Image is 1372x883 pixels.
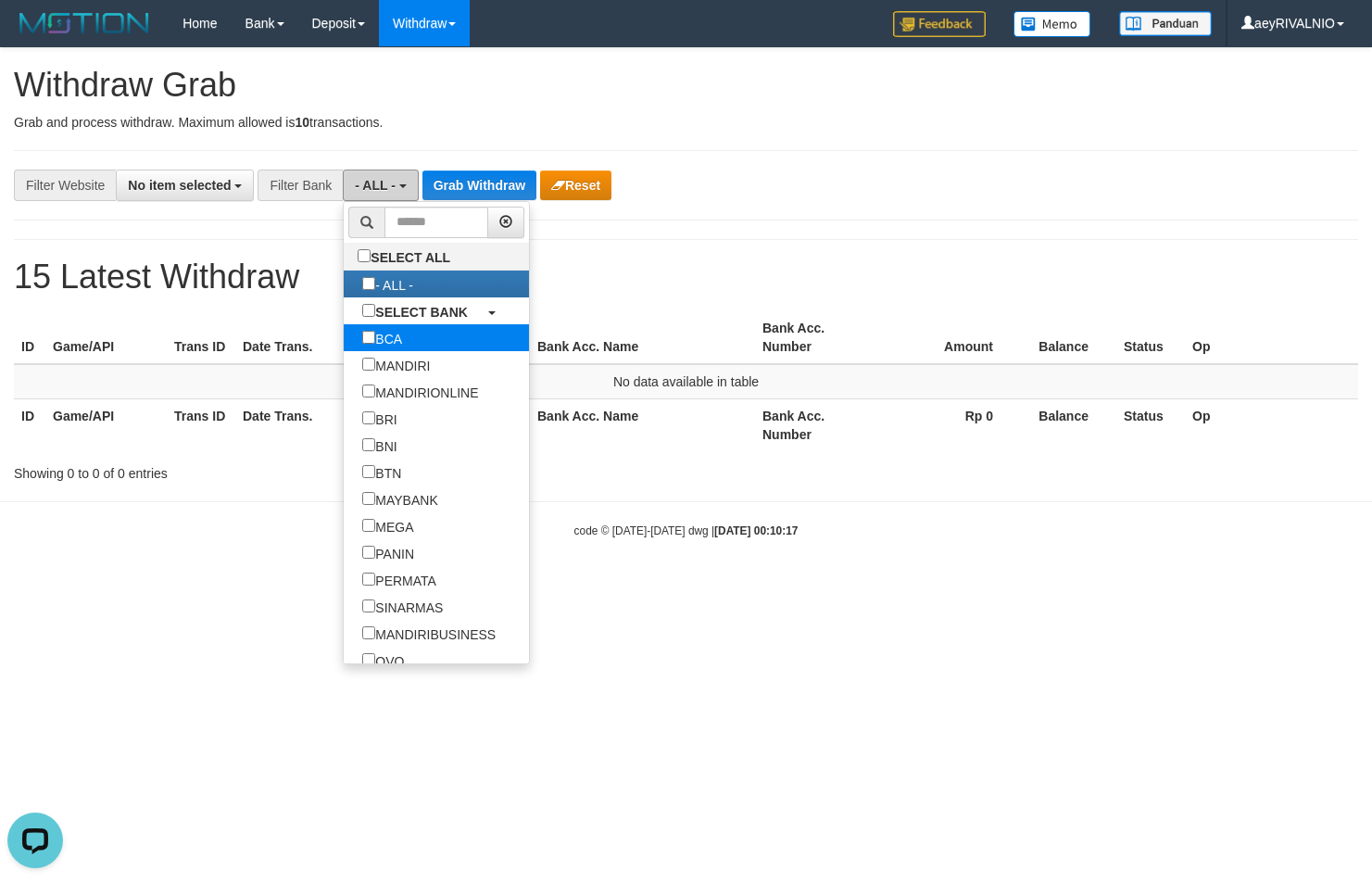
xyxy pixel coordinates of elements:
h1: 15 Latest Withdraw [14,259,1358,296]
th: Status [1116,398,1185,451]
label: MANDIRI [344,351,448,378]
input: MANDIRIBUSINESS [362,626,375,639]
th: ID [14,398,45,451]
img: MOTION_logo.png [14,9,155,37]
label: PERMATA [344,566,455,593]
input: SELECT BANK [362,304,375,317]
label: MANDIRIBUSINESS [344,620,514,647]
th: Bank Acc. Number [755,311,876,364]
input: SELECT ALL [358,249,371,262]
input: BTN [362,465,375,478]
th: Game/API [45,398,167,451]
span: - ALL - [355,178,396,193]
strong: [DATE] 00:10:17 [714,524,798,537]
input: PANIN [362,546,375,559]
th: Game/API [45,311,167,364]
label: SINARMAS [344,593,461,620]
label: MANDIRIONLINE [344,378,497,405]
th: ID [14,311,45,364]
label: BRI [344,405,415,432]
th: Rp 0 [876,398,1021,451]
input: BNI [362,438,375,451]
input: - ALL - [362,277,375,290]
label: OVO [344,647,422,674]
div: Filter Website [14,170,116,201]
input: SINARMAS [362,599,375,612]
button: Grab Withdraw [422,170,536,200]
img: panduan.png [1119,11,1212,36]
input: MAYBANK [362,492,375,505]
label: SELECT ALL [344,243,469,270]
th: Bank Acc. Number [755,398,876,451]
th: Trans ID [167,311,235,364]
input: MANDIRI [362,358,375,371]
label: BCA [344,324,421,351]
label: PANIN [344,539,433,566]
p: Grab and process withdraw. Maximum allowed is transactions. [14,113,1358,132]
label: BNI [344,432,415,459]
input: MANDIRIONLINE [362,385,375,397]
input: OVO [362,653,375,666]
input: PERMATA [362,573,375,586]
input: BRI [362,411,375,424]
th: Date Trans. [235,398,383,451]
td: No data available in table [14,364,1358,399]
img: Button%20Memo.svg [1013,11,1091,37]
th: Balance [1021,398,1116,451]
img: Feedback.jpg [893,11,986,37]
label: MEGA [344,512,432,539]
th: Trans ID [167,398,235,451]
a: SELECT BANK [344,297,529,324]
label: - ALL - [344,271,432,297]
label: MAYBANK [344,486,456,512]
th: Balance [1021,311,1116,364]
th: Bank Acc. Name [530,398,755,451]
th: Status [1116,311,1185,364]
div: Filter Bank [258,170,343,201]
button: Open LiveChat chat widget [7,7,63,63]
button: - ALL - [343,170,418,201]
th: Op [1185,311,1358,364]
span: No item selected [128,178,231,193]
th: Op [1185,398,1358,451]
h1: Withdraw Grab [14,67,1358,104]
b: SELECT BANK [375,305,468,320]
th: Bank Acc. Name [530,311,755,364]
th: Amount [876,311,1021,364]
input: MEGA [362,519,375,532]
label: BTN [344,459,420,486]
button: No item selected [116,170,254,201]
button: Reset [540,170,611,200]
strong: 10 [295,115,309,130]
th: Date Trans. [235,311,383,364]
input: BCA [362,331,375,344]
div: Showing 0 to 0 of 0 entries [14,457,558,483]
small: code © [DATE]-[DATE] dwg | [574,524,799,537]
